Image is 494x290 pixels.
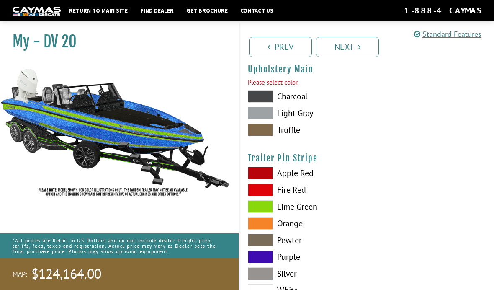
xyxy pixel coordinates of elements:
label: Light Gray [248,107,358,119]
label: Truffle [248,124,358,136]
span: $124,164.00 [31,265,101,283]
img: white-logo-c9c8dbefe5ff5ceceb0f0178aa75bf4bb51f6bca0971e226c86eb53dfe498488.png [13,7,61,16]
label: Purple [248,251,358,263]
h1: My - DV 20 [13,32,218,51]
div: 1-888-4CAYMAS [404,5,481,16]
div: Please select color. [248,78,486,88]
label: Fire Red [248,184,358,196]
a: Return to main site [65,5,132,16]
a: Next [316,37,379,57]
label: Apple Red [248,167,358,179]
a: Contact Us [236,5,278,16]
span: MAP: [13,270,27,279]
label: Orange [248,217,358,230]
label: Lime Green [248,200,358,213]
h4: Upholstery Main [248,64,486,75]
h4: Trailer Pin Stripe [248,153,486,163]
a: Standard Features [414,29,481,39]
p: *All prices are Retail in US Dollars and do not include dealer freight, prep, tariffs, fees, taxe... [13,233,226,259]
label: Pewter [248,234,358,246]
a: Find Dealer [136,5,178,16]
ul: Pagination [247,36,494,57]
a: Prev [249,37,312,57]
a: Get Brochure [182,5,232,16]
label: Silver [248,267,358,280]
label: Charcoal [248,90,358,103]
